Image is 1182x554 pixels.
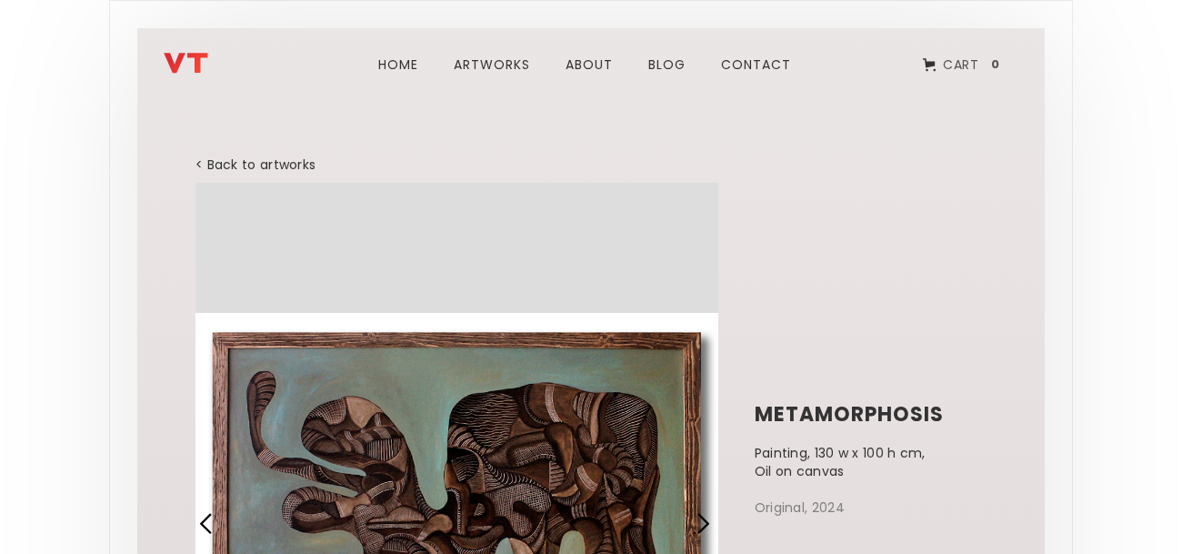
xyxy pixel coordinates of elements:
a: Home [367,35,429,95]
img: Vladimir Titov [164,53,208,74]
h1: Metamorphosis [755,404,987,426]
a: home [164,37,273,74]
a: Open empty cart [909,47,1018,82]
div: 0 [986,56,1005,73]
p: Original, 2024 [755,499,987,517]
a: blog [637,35,696,95]
div: Cart [943,55,978,74]
p: Painting, 130 w x 100 h cm, Oil on canvas [755,444,940,480]
a: Contact [710,35,802,95]
a: about [555,35,624,95]
a: < Back to artworks [195,156,316,174]
a: ARTWORks [443,35,541,95]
